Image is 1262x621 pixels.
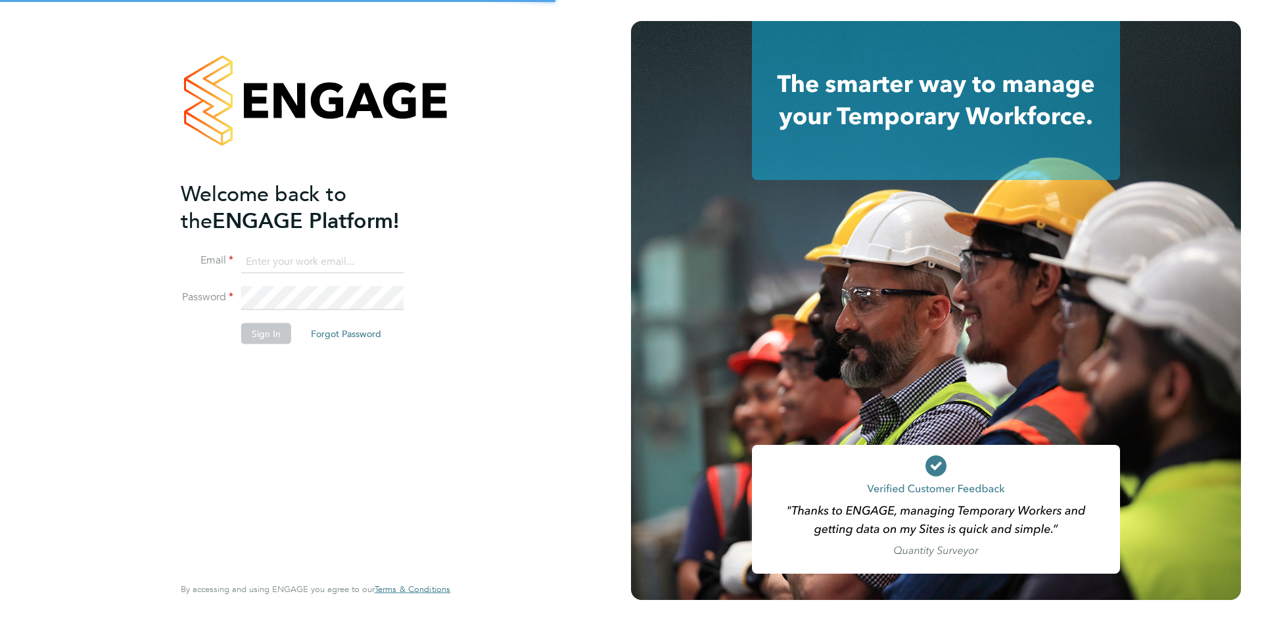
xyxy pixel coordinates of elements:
button: Sign In [241,323,291,344]
label: Email [181,254,233,267]
button: Forgot Password [300,323,392,344]
span: By accessing and using ENGAGE you agree to our [181,584,450,595]
h2: ENGAGE Platform! [181,180,437,234]
span: Welcome back to the [181,181,346,233]
input: Enter your work email... [241,250,404,273]
a: Terms & Conditions [375,584,450,595]
label: Password [181,290,233,304]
